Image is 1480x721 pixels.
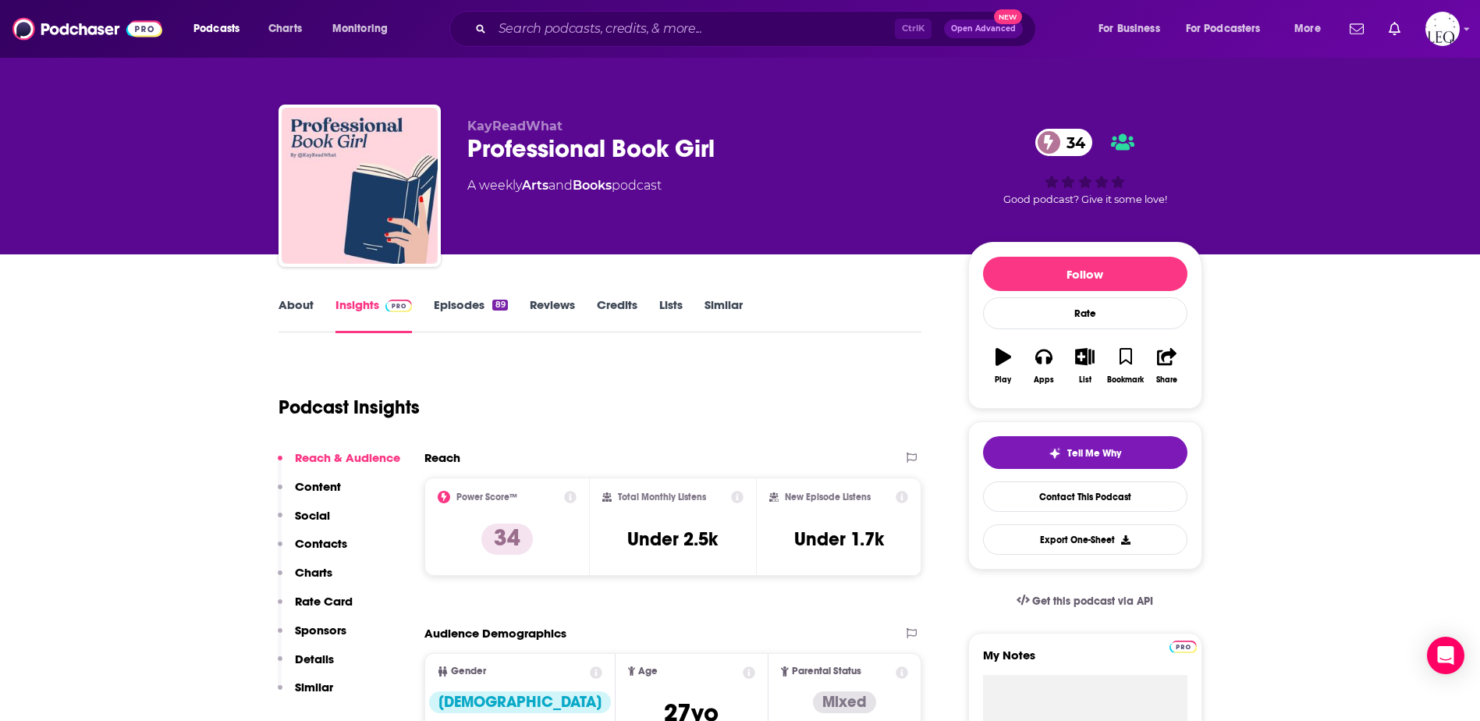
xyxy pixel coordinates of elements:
[1169,638,1197,653] a: Pro website
[618,492,706,503] h2: Total Monthly Listens
[295,594,353,609] p: Rate Card
[1156,375,1177,385] div: Share
[983,297,1187,329] div: Rate
[295,623,346,638] p: Sponsors
[295,450,400,465] p: Reach & Audience
[456,492,517,503] h2: Power Score™
[424,450,460,465] h2: Reach
[1169,641,1197,653] img: Podchaser Pro
[705,297,743,333] a: Similar
[1107,375,1144,385] div: Bookmark
[1186,18,1261,40] span: For Podcasters
[983,436,1187,469] button: tell me why sparkleTell Me Why
[983,524,1187,555] button: Export One-Sheet
[295,680,333,694] p: Similar
[627,527,718,551] h3: Under 2.5k
[278,594,353,623] button: Rate Card
[464,11,1051,47] div: Search podcasts, credits, & more...
[573,178,612,193] a: Books
[944,20,1023,38] button: Open AdvancedNew
[279,297,314,333] a: About
[1079,375,1091,385] div: List
[424,626,566,641] h2: Audience Demographics
[983,338,1024,394] button: Play
[983,481,1187,512] a: Contact This Podcast
[467,119,563,133] span: KayReadWhat
[332,18,388,40] span: Monitoring
[1425,12,1460,46] button: Show profile menu
[522,178,548,193] a: Arts
[278,450,400,479] button: Reach & Audience
[659,297,683,333] a: Lists
[1049,447,1061,460] img: tell me why sparkle
[785,492,871,503] h2: New Episode Listens
[282,108,438,264] img: Professional Book Girl
[792,666,861,677] span: Parental Status
[193,18,240,40] span: Podcasts
[258,16,311,41] a: Charts
[451,666,486,677] span: Gender
[995,375,1011,385] div: Play
[492,16,895,41] input: Search podcasts, credits, & more...
[295,508,330,523] p: Social
[1098,18,1160,40] span: For Business
[983,648,1187,675] label: My Notes
[1283,16,1340,41] button: open menu
[278,508,330,537] button: Social
[1004,582,1166,620] a: Get this podcast via API
[597,297,637,333] a: Credits
[548,178,573,193] span: and
[1067,447,1121,460] span: Tell Me Why
[12,14,162,44] img: Podchaser - Follow, Share and Rate Podcasts
[278,652,334,680] button: Details
[951,25,1016,33] span: Open Advanced
[1425,12,1460,46] img: User Profile
[994,9,1022,24] span: New
[278,565,332,594] button: Charts
[295,565,332,580] p: Charts
[1146,338,1187,394] button: Share
[1106,338,1146,394] button: Bookmark
[983,257,1187,291] button: Follow
[335,297,413,333] a: InsightsPodchaser Pro
[1024,338,1064,394] button: Apps
[1176,16,1283,41] button: open menu
[895,19,932,39] span: Ctrl K
[968,119,1202,215] div: 34Good podcast? Give it some love!
[183,16,260,41] button: open menu
[278,479,341,508] button: Content
[813,691,876,713] div: Mixed
[385,300,413,312] img: Podchaser Pro
[794,527,884,551] h3: Under 1.7k
[492,300,507,311] div: 89
[295,652,334,666] p: Details
[295,479,341,494] p: Content
[268,18,302,40] span: Charts
[429,691,611,713] div: [DEMOGRAPHIC_DATA]
[1382,16,1407,42] a: Show notifications dropdown
[1343,16,1370,42] a: Show notifications dropdown
[1294,18,1321,40] span: More
[278,536,347,565] button: Contacts
[278,623,346,652] button: Sponsors
[1003,194,1167,205] span: Good podcast? Give it some love!
[1064,338,1105,394] button: List
[321,16,408,41] button: open menu
[1427,637,1464,674] div: Open Intercom Messenger
[467,176,662,195] div: A weekly podcast
[278,680,333,709] button: Similar
[1088,16,1180,41] button: open menu
[481,524,533,555] p: 34
[434,297,507,333] a: Episodes89
[1051,129,1093,156] span: 34
[1425,12,1460,46] span: Logged in as LeoPR
[1034,375,1054,385] div: Apps
[638,666,658,677] span: Age
[279,396,420,419] h1: Podcast Insights
[1032,595,1153,608] span: Get this podcast via API
[295,536,347,551] p: Contacts
[1035,129,1093,156] a: 34
[530,297,575,333] a: Reviews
